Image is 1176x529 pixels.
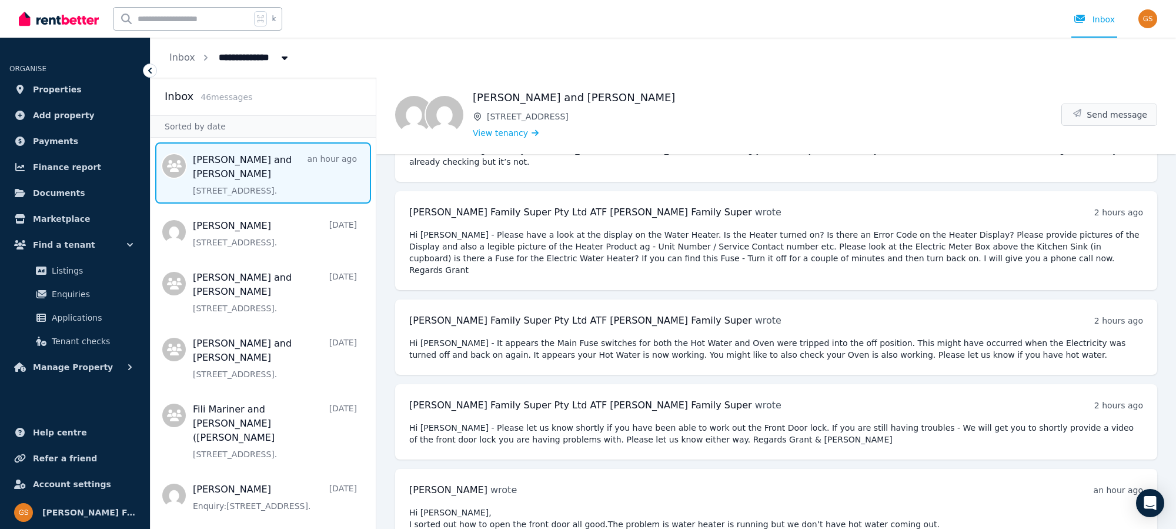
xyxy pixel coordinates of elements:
time: 2 hours ago [1094,401,1143,410]
div: Sorted by date [151,115,376,138]
nav: Breadcrumb [151,38,309,78]
a: Tenant checks [14,330,136,353]
a: Inbox [169,52,195,63]
span: [PERSON_NAME] [409,484,487,495]
span: [PERSON_NAME] Family Super Pty Ltd ATF [PERSON_NAME] Family Super [42,505,136,520]
span: wrote [755,315,781,326]
a: Payments [9,129,141,153]
a: Fili Mariner and [PERSON_NAME] ([PERSON_NAME][DATE][STREET_ADDRESS]. [193,402,357,460]
span: Documents [33,186,85,200]
a: Listings [14,259,136,282]
a: [PERSON_NAME] and [PERSON_NAME]an hour ago[STREET_ADDRESS]. [193,153,357,197]
a: [PERSON_NAME] and [PERSON_NAME][DATE][STREET_ADDRESS]. [193,271,357,314]
img: Edwin Bico [426,96,463,134]
a: Applications [14,306,136,330]
span: [STREET_ADDRESS] [487,111,1061,122]
span: Finance report [33,160,101,174]
a: Marketplace [9,207,141,231]
span: [PERSON_NAME] Family Super Pty Ltd ATF [PERSON_NAME] Family Super [409,207,752,218]
time: 2 hours ago [1094,316,1143,325]
a: Documents [9,181,141,205]
span: wrote [755,400,781,411]
a: Help centre [9,421,141,444]
span: Add property [33,108,95,122]
a: Refer a friend [9,447,141,470]
time: 2 hours ago [1094,208,1143,217]
img: RentBetter [19,10,99,28]
span: Applications [52,311,131,325]
div: Inbox [1074,14,1115,25]
span: Marketplace [33,212,90,226]
span: ORGANISE [9,65,46,73]
span: Refer a friend [33,451,97,465]
span: Tenant checks [52,334,131,348]
a: Properties [9,78,141,101]
span: Send message [1087,109,1147,121]
h2: Inbox [165,88,193,105]
a: Finance report [9,155,141,179]
button: Find a tenant [9,233,141,257]
pre: Hi [PERSON_NAME] - Please let us know shortly if you have been able to work out the Front Door lo... [409,422,1143,445]
span: Manage Property [33,360,113,374]
button: Manage Property [9,355,141,379]
span: Listings [52,264,131,278]
span: Find a tenant [33,238,95,252]
span: wrote [490,484,517,495]
a: Account settings [9,473,141,496]
span: Enquiries [52,287,131,301]
img: Stanyer Family Super Pty Ltd ATF Stanyer Family Super [14,503,33,522]
pre: Hi [PERSON_NAME] - Please have a look at the display on the Water Heater. Is the Heater turned on... [409,229,1143,276]
a: [PERSON_NAME][DATE][STREET_ADDRESS]. [193,219,357,248]
span: 46 message s [201,92,252,102]
pre: Hi [PERSON_NAME] - It appears the Main Fuse switches for both the Hot Water and Oven were tripped... [409,337,1143,361]
span: wrote [755,207,781,218]
button: Send message [1062,104,1157,125]
span: k [272,14,276,24]
span: Properties [33,82,82,97]
a: View tenancy [473,127,539,139]
a: [PERSON_NAME][DATE]Enquiry:[STREET_ADDRESS]. [193,483,357,512]
span: Help centre [33,425,87,440]
img: Alvin Banaag [395,96,433,134]
span: View tenancy [473,127,528,139]
a: [PERSON_NAME] and [PERSON_NAME][DATE][STREET_ADDRESS]. [193,337,357,380]
time: an hour ago [1094,485,1143,495]
span: Payments [33,134,78,148]
h1: [PERSON_NAME] and [PERSON_NAME] [473,89,1061,106]
div: Open Intercom Messenger [1136,489,1164,517]
span: [PERSON_NAME] Family Super Pty Ltd ATF [PERSON_NAME] Family Super [409,315,752,326]
a: Enquiries [14,282,136,306]
span: [PERSON_NAME] Family Super Pty Ltd ATF [PERSON_NAME] Family Super [409,400,752,411]
a: Add property [9,104,141,127]
img: Stanyer Family Super Pty Ltd ATF Stanyer Family Super [1138,9,1157,28]
span: Account settings [33,477,111,491]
